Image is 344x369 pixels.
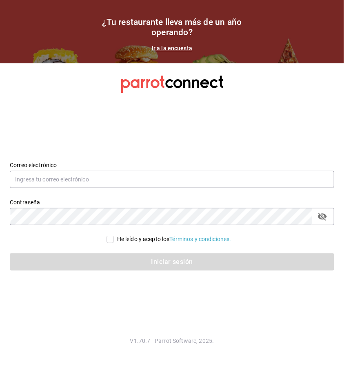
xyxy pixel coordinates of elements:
div: He leído y acepto los [117,235,231,244]
h1: ¿Tu restaurante lleva más de un año operando? [91,17,254,38]
button: passwordField [315,210,329,224]
label: Correo electrónico [10,163,334,168]
a: Ir a la encuesta [152,45,192,51]
a: Términos y condiciones. [170,236,231,242]
input: Ingresa tu correo electrónico [10,171,334,188]
label: Contraseña [10,200,334,206]
p: V1.70.7 - Parrot Software, 2025. [10,337,334,345]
